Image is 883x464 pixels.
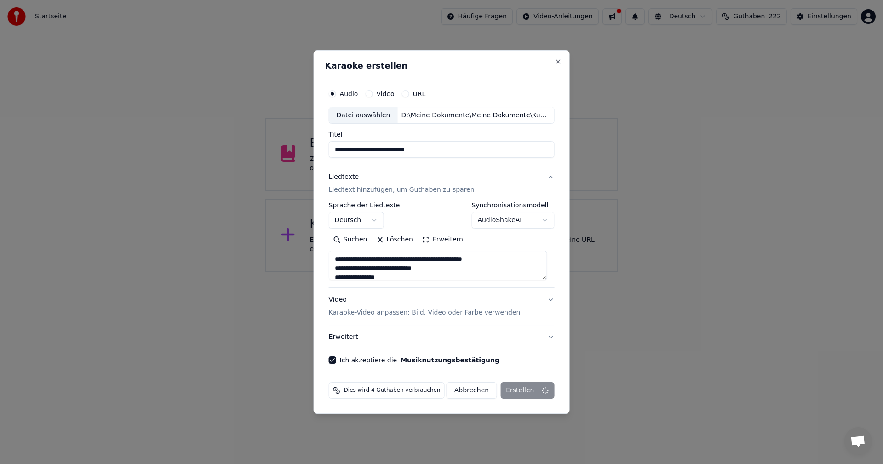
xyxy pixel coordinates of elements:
label: Audio [340,91,358,97]
div: Liedtexte [329,173,359,182]
button: Löschen [372,233,417,247]
button: Erweitert [329,325,555,349]
div: Datei auswählen [329,107,398,124]
div: LiedtexteLiedtext hinzufügen, um Guthaben zu sparen [329,202,555,288]
label: Ich akzeptiere die [340,357,499,363]
label: Titel [329,132,555,138]
label: Video [376,91,394,97]
h2: Karaoke erstellen [325,62,558,70]
p: Liedtext hinzufügen, um Guthaben zu sparen [329,186,475,195]
button: Abbrechen [447,382,497,399]
label: URL [413,91,426,97]
div: D:\Meine Dokumente\Meine Dokumente\Kuhbergverein\Senioren\Aktionen\2025\2025_11_07 - Stammtisch m... [397,111,554,120]
label: Synchronisationsmodell [471,202,554,209]
p: Karaoke-Video anpassen: Bild, Video oder Farbe verwenden [329,308,521,317]
div: Video [329,296,521,318]
button: VideoKaraoke-Video anpassen: Bild, Video oder Farbe verwenden [329,288,555,325]
span: Dies wird 4 Guthaben verbrauchen [344,387,441,394]
button: Erweitern [418,233,468,247]
label: Sprache der Liedtexte [329,202,400,209]
button: Ich akzeptiere die [401,357,499,363]
button: LiedtexteLiedtext hinzufügen, um Guthaben zu sparen [329,166,555,202]
button: Suchen [329,233,372,247]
